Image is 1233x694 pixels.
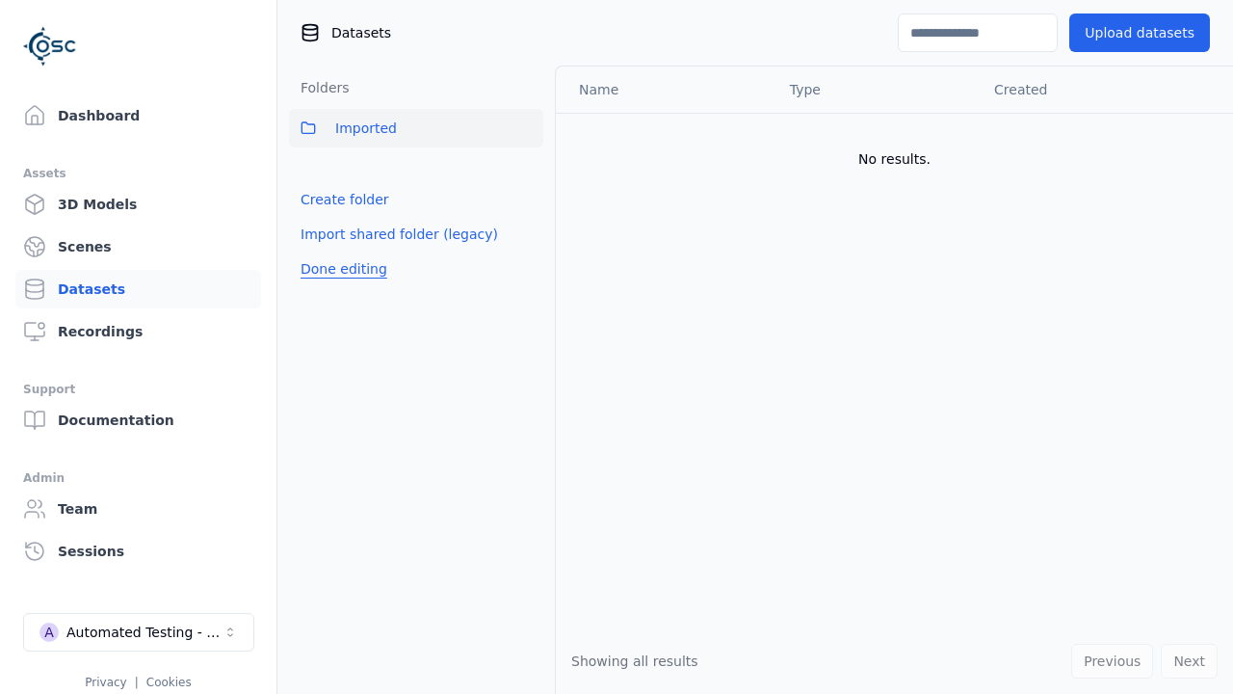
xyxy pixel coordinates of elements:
a: Team [15,490,261,528]
span: Datasets [331,23,391,42]
div: Automated Testing - Playwright [66,623,223,642]
a: Create folder [301,190,389,209]
span: Showing all results [571,654,698,669]
a: Recordings [15,312,261,351]
img: Logo [23,19,77,73]
th: Name [556,67,774,113]
th: Created [979,67,1202,113]
div: Assets [23,162,253,185]
a: Cookies [146,676,192,689]
button: Imported [289,109,543,147]
th: Type [774,67,979,113]
div: Admin [23,467,253,490]
a: Datasets [15,270,261,308]
a: Privacy [85,676,126,689]
td: No results. [556,113,1233,205]
a: Import shared folder (legacy) [301,225,498,244]
a: Sessions [15,532,261,571]
span: Imported [335,117,397,140]
a: 3D Models [15,185,261,224]
a: Dashboard [15,96,261,135]
button: Import shared folder (legacy) [289,217,510,252]
button: Done editing [289,252,399,286]
span: | [135,676,139,689]
button: Create folder [289,182,401,217]
a: Documentation [15,401,261,440]
button: Select a workspace [23,613,254,652]
button: Upload datasets [1069,13,1210,52]
a: Scenes [15,227,261,266]
h3: Folders [289,78,350,97]
div: A [39,623,59,642]
div: Support [23,378,253,401]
